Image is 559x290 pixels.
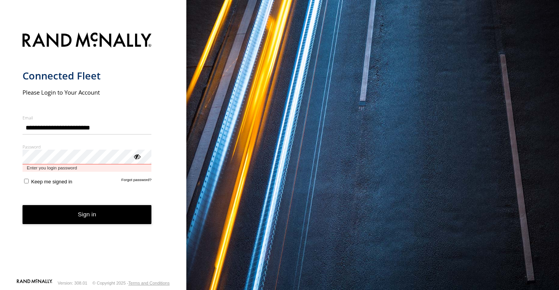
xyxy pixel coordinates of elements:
[58,281,87,285] div: Version: 308.01
[23,115,152,121] label: Email
[23,205,152,224] button: Sign in
[122,178,152,185] a: Forgot password?
[24,179,29,183] input: Keep me signed in
[133,152,141,160] div: ViewPassword
[128,281,170,285] a: Terms and Conditions
[17,279,52,287] a: Visit our Website
[23,69,152,82] h1: Connected Fleet
[31,179,72,185] span: Keep me signed in
[23,31,152,51] img: Rand McNally
[23,88,152,96] h2: Please Login to Your Account
[23,164,152,172] span: Enter you login password
[23,28,164,278] form: main
[23,144,152,150] label: Password
[92,281,170,285] div: © Copyright 2025 -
